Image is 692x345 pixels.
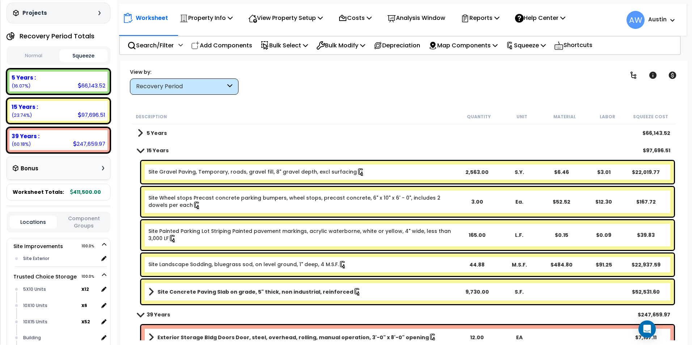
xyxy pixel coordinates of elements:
div: Shortcuts [550,37,596,54]
p: Bulk Select [261,41,308,50]
small: Material [553,114,576,120]
div: $0.15 [541,231,582,239]
div: EA [498,334,540,341]
div: Site Exterior [21,254,98,263]
small: Labor [600,114,615,120]
a: Trusted Choice Storage 100.0% [13,273,77,280]
span: Worksheet Totals: [13,188,64,196]
small: (23.74%) [12,112,32,118]
div: $167.72 [625,198,667,205]
a: Assembly Title [148,332,456,342]
p: Map Components [429,41,498,50]
div: View by: [130,68,239,76]
b: Exterior Storage Bldg Doors Door, steel, overhead, rolling, manual operation, 3'-0" x 8'-0" opening [157,334,429,341]
div: $7,157.11 [625,334,667,341]
div: 10X15 Units [21,318,81,326]
a: Site Improvements 100.0% [13,243,63,250]
b: 5 Years [147,129,167,137]
div: 10X10 Units [21,301,81,310]
h3: Projects [22,9,47,17]
button: Normal [9,50,58,62]
div: Ea. [498,198,540,205]
div: S.Y. [498,169,540,176]
span: AW [626,11,645,29]
div: 165.00 [456,231,498,239]
p: Search/Filter [127,41,174,50]
button: Component Groups [60,214,107,230]
span: 100.0% [81,272,101,281]
p: Depreciation [374,41,420,50]
span: location multiplier [81,301,98,310]
div: 5X10 Units [21,285,81,294]
b: Site Concrete Paving Slab on grade, 5" thick, non industrial, reinforced [157,288,353,295]
p: Analysis Window [387,13,445,23]
div: $52.52 [541,198,582,205]
p: Add Components [191,41,252,50]
div: $91.25 [583,261,625,268]
div: $6.46 [541,169,582,176]
p: Bulk Modify [316,41,365,50]
div: $0.09 [583,231,625,239]
b: Austin [648,16,667,23]
a: Assembly Title [148,287,456,297]
div: $39.83 [625,231,667,239]
p: View Property Setup [248,13,323,23]
span: location multiplier [81,317,98,326]
div: Open Intercom Messenger [638,320,656,338]
p: Help Center [515,13,565,23]
p: Worksheet [136,13,168,23]
div: 66,143.52 [78,82,105,89]
span: location multiplier [81,285,98,294]
div: $22,019.77 [625,169,667,176]
a: Individual Item [148,194,456,209]
b: 5 Years : [12,74,36,81]
small: Quantity [467,114,491,120]
small: (60.18%) [12,141,31,147]
button: Squeeze [59,49,107,62]
p: Squeeze [506,41,546,50]
div: Depreciation [370,37,424,54]
small: 6 [84,303,87,308]
small: Description [136,114,167,120]
small: Squeeze Cost [633,114,668,120]
small: 52 [84,319,90,325]
div: Building [21,333,98,342]
div: $3.01 [583,169,625,176]
div: 3.00 [456,198,498,205]
p: Property Info [180,13,233,23]
button: Locations [9,216,57,229]
div: S.F. [498,288,540,295]
a: Individual Item [148,227,456,243]
h3: Bonus [21,166,38,172]
div: 97,696.51 [78,111,105,119]
div: 247,659.97 [73,140,105,148]
b: 15 Years : [12,103,38,111]
div: 12.00 [456,334,498,341]
b: 411,500.00 [70,188,101,196]
div: $66,143.52 [642,129,670,137]
b: 39 Years : [12,132,39,140]
a: Individual Item [148,168,365,176]
div: $52,531.60 [625,288,667,295]
small: (16.07%) [12,83,30,89]
div: M.S.F. [498,261,540,268]
div: 44.88 [456,261,498,268]
div: $12.30 [583,198,625,205]
b: 39 Years [147,311,170,318]
small: 12 [84,286,89,292]
div: $22,937.59 [625,261,667,268]
small: Unit [516,114,527,120]
div: 2,563.00 [456,169,498,176]
b: x [81,318,90,325]
p: Reports [461,13,499,23]
a: Individual Item [148,261,347,269]
b: x [81,285,89,293]
div: 9,730.00 [456,288,498,295]
span: 100.0% [81,242,101,251]
div: $484.80 [541,261,582,268]
h4: Recovery Period Totals [20,33,94,40]
b: 15 Years [147,147,169,154]
b: x [81,302,87,309]
p: Costs [338,13,372,23]
div: Recovery Period [136,82,225,91]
